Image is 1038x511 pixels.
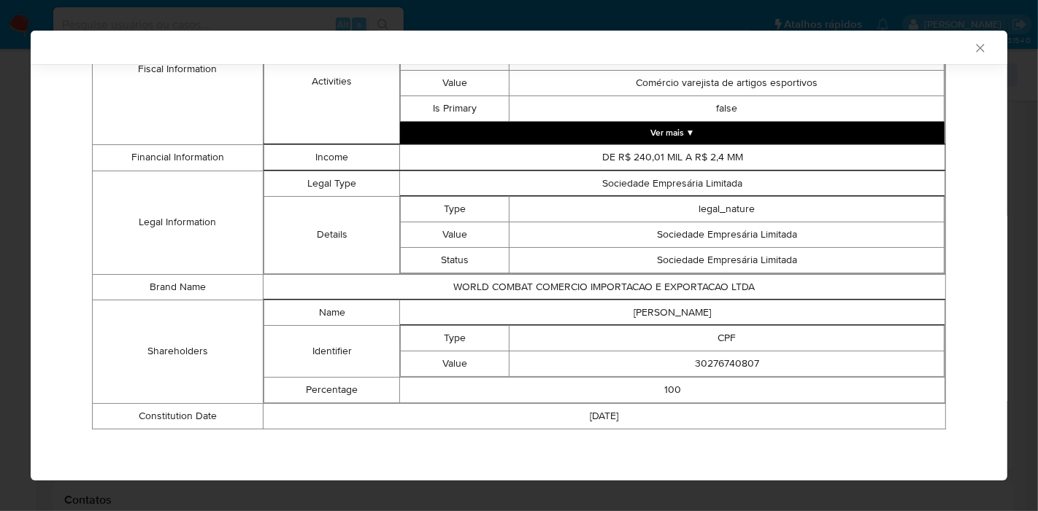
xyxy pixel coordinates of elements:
[400,300,945,325] td: [PERSON_NAME]
[510,351,945,376] td: 30276740807
[510,325,945,351] td: CPF
[510,247,945,273] td: Sociedade Empresária Limitada
[263,274,945,300] td: WORLD COMBAT COMERCIO IMPORTACAO E EXPORTACAO LTDA
[510,222,945,247] td: Sociedade Empresária Limitada
[93,274,264,300] td: Brand Name
[264,19,400,144] td: Activities
[510,95,945,121] td: false
[400,144,945,170] td: DE R$ 240,01 MIL A R$ 2,4 MM
[264,196,400,273] td: Details
[401,196,510,222] td: Type
[264,377,400,402] td: Percentage
[973,41,986,54] button: Fechar a janela
[401,70,510,95] td: Value
[264,171,400,196] td: Legal Type
[263,403,945,429] td: [DATE]
[31,31,1007,480] div: closure-recommendation-modal
[510,70,945,95] td: Comércio varejista de artigos esportivos
[401,351,510,376] td: Value
[401,95,510,121] td: Is Primary
[93,300,264,403] td: Shareholders
[93,144,264,171] td: Financial Information
[264,325,400,377] td: Identifier
[264,300,400,325] td: Name
[400,377,945,402] td: 100
[401,247,510,273] td: Status
[264,144,400,170] td: Income
[510,196,945,222] td: legal_nature
[401,325,510,351] td: Type
[400,171,945,196] td: Sociedade Empresária Limitada
[93,403,264,429] td: Constitution Date
[401,222,510,247] td: Value
[93,171,264,274] td: Legal Information
[400,122,945,144] button: Expand array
